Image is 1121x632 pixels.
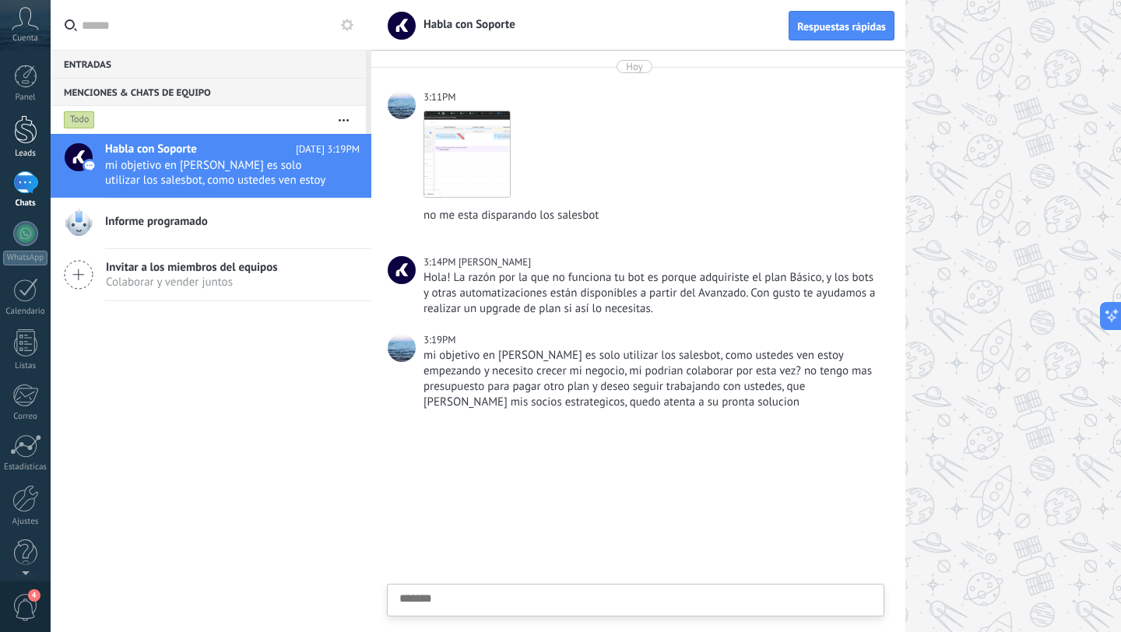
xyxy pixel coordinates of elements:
[388,91,416,119] span: Laura Sofia Rodriguez
[3,149,48,159] div: Leads
[423,348,881,410] div: mi objetivo en [PERSON_NAME] es solo utilizar los salesbot, como ustedes ven estoy empezando y ne...
[12,33,38,44] span: Cuenta
[459,255,531,269] span: Juan M
[3,462,48,472] div: Estadísticas
[3,517,48,527] div: Ajustes
[3,198,48,209] div: Chats
[51,50,366,78] div: Entradas
[3,251,47,265] div: WhatsApp
[3,307,48,317] div: Calendario
[797,21,886,32] span: Respuestas rápidas
[3,361,48,371] div: Listas
[424,111,510,197] img: 7324f8d4-396d-4ac2-bba1-759f33d6b887
[626,60,643,73] div: Hoy
[789,11,894,40] button: Respuestas rápidas
[64,111,95,129] div: Todo
[327,106,360,134] button: Más
[106,260,278,275] span: Invitar a los miembros del equipos
[105,214,208,230] span: Informe programado
[51,198,371,248] a: Informe programado
[3,412,48,422] div: Correo
[423,208,881,223] div: no me esta disparando los salesbot
[106,275,278,290] span: Colaborar y vender juntos
[51,78,366,106] div: Menciones & Chats de equipo
[388,334,416,362] span: Laura Sofia Rodriguez
[423,90,459,105] div: 3:11PM
[28,589,40,602] span: 4
[105,158,330,188] span: mi objetivo en [PERSON_NAME] es solo utilizar los salesbot, como ustedes ven estoy empezando y ne...
[388,256,416,284] span: Juan M
[414,17,515,32] span: Habla con Soporte
[423,255,459,270] div: 3:14PM
[296,142,360,157] span: [DATE] 3:19PM
[423,332,459,348] div: 3:19PM
[105,142,197,157] span: Habla con Soporte
[51,134,371,198] a: Habla con Soporte [DATE] 3:19PM mi objetivo en [PERSON_NAME] es solo utilizar los salesbot, como ...
[423,270,881,317] div: Hola! La razón por la que no funciona tu bot es porque adquiriste el plan Básico, y los bots y ot...
[3,93,48,103] div: Panel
